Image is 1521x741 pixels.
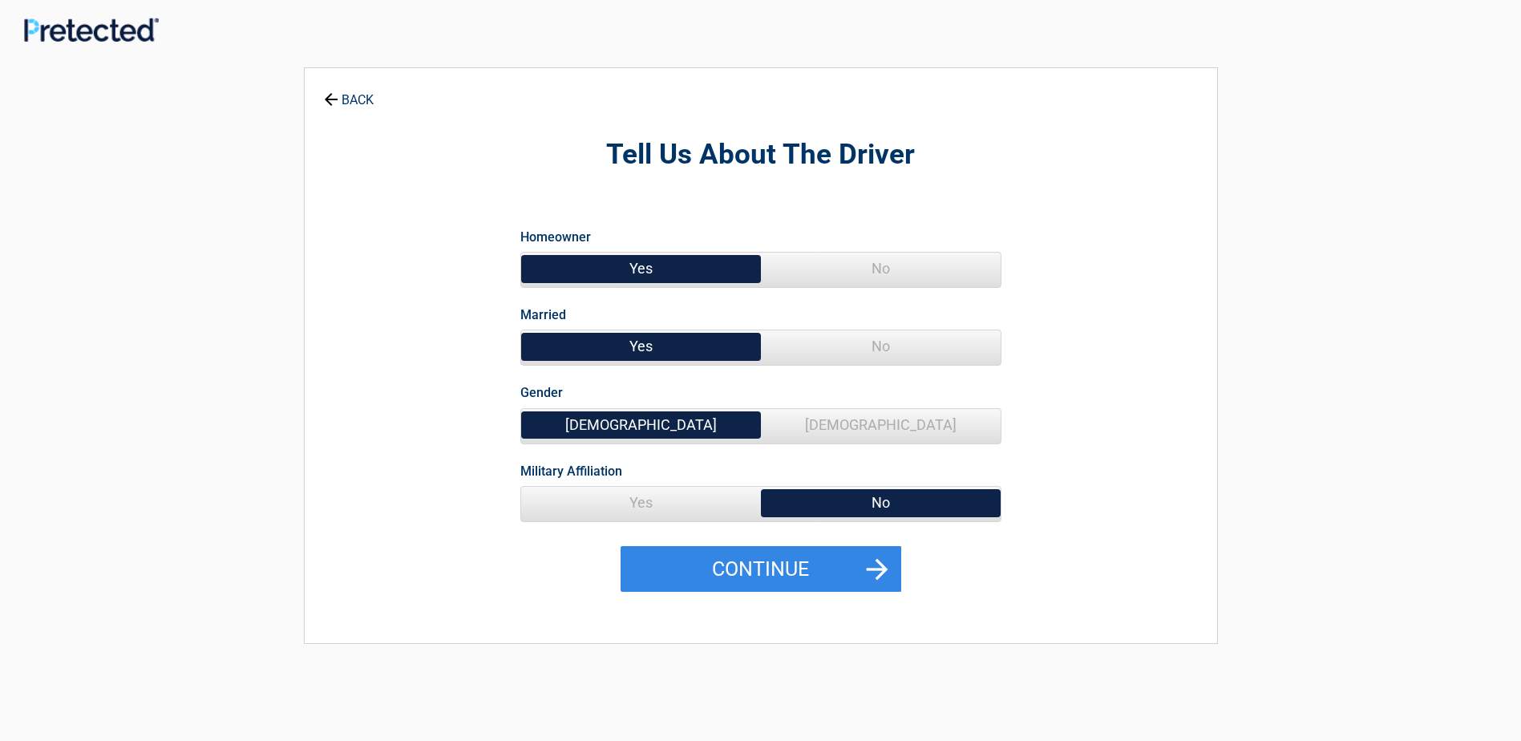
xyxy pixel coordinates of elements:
label: Married [520,304,566,326]
span: Yes [521,253,761,285]
span: No [761,253,1001,285]
span: [DEMOGRAPHIC_DATA] [761,409,1001,441]
label: Homeowner [520,226,591,248]
img: Main Logo [24,18,159,42]
span: Yes [521,330,761,362]
span: [DEMOGRAPHIC_DATA] [521,409,761,441]
a: BACK [321,79,377,107]
label: Gender [520,382,563,403]
button: Continue [621,546,901,593]
span: No [761,330,1001,362]
label: Military Affiliation [520,460,622,482]
span: Yes [521,487,761,519]
span: No [761,487,1001,519]
h2: Tell Us About The Driver [393,136,1129,174]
